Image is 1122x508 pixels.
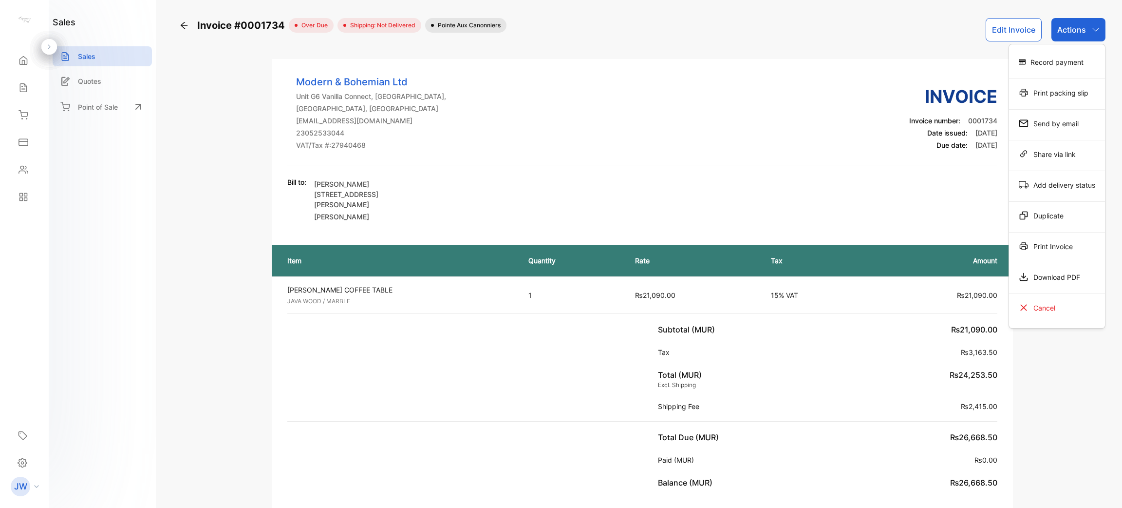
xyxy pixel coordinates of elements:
[53,71,152,91] a: Quotes
[528,290,615,300] p: 1
[296,91,446,101] p: Unit G6 Vanilla Connect, [GEOGRAPHIC_DATA],
[658,477,716,488] p: Balance (MUR)
[528,255,615,266] p: Quantity
[658,431,723,443] p: Total Due (MUR)
[986,18,1042,41] button: Edit Invoice
[1009,298,1105,317] div: Cancel
[53,96,152,117] a: Point of Sale
[78,102,118,112] p: Point of Sale
[1009,144,1105,164] div: Share via link
[1009,83,1105,102] div: Print packing slip
[346,21,415,30] span: Shipping: Not Delivered
[1051,18,1105,41] button: Actions
[287,255,509,266] p: Item
[1009,175,1105,195] div: Add delivery status
[658,347,673,357] p: Tax
[296,75,446,89] p: Modern & Bohemian Ltd
[951,325,997,334] span: ₨21,090.00
[314,179,426,210] p: [PERSON_NAME][STREET_ADDRESS][PERSON_NAME]
[950,370,997,380] span: ₨24,253.50
[197,18,289,33] span: Invoice #0001734
[957,291,997,299] span: ₨21,090.00
[298,21,328,30] span: over due
[878,255,997,266] p: Amount
[78,51,95,61] p: Sales
[287,177,306,187] p: Bill to:
[658,455,698,465] p: Paid (MUR)
[1057,24,1086,36] p: Actions
[968,117,997,125] span: 0001734
[296,116,446,126] p: [EMAIL_ADDRESS][DOMAIN_NAME]
[53,16,75,29] h1: sales
[314,212,426,222] p: [PERSON_NAME]
[1009,114,1105,133] div: Send by email
[296,103,446,114] p: [GEOGRAPHIC_DATA], [GEOGRAPHIC_DATA]
[658,324,719,335] p: Subtotal (MUR)
[287,297,511,306] p: JAVA WOOD / MARBLE
[658,369,702,381] p: Total (MUR)
[909,83,997,110] h3: Invoice
[927,129,968,137] span: Date issued:
[961,348,997,356] span: ₨3,163.50
[1009,267,1105,287] div: Download PDF
[771,255,858,266] p: Tax
[975,141,997,149] span: [DATE]
[658,401,703,411] p: Shipping Fee
[961,402,997,410] span: ₨2,415.00
[658,381,702,390] p: Excl. Shipping
[1009,206,1105,225] div: Duplicate
[296,140,446,150] p: VAT/Tax #: 27940468
[950,478,997,488] span: ₨26,668.50
[635,255,752,266] p: Rate
[78,76,101,86] p: Quotes
[1081,467,1122,508] iframe: LiveChat chat widget
[14,480,27,493] p: JW
[909,117,960,125] span: Invoice number:
[950,432,997,442] span: ₨26,668.50
[1009,236,1105,256] div: Print Invoice
[434,21,501,30] span: Pointe aux Canonniers
[296,128,446,138] p: 23052533044
[771,290,858,300] p: 15% VAT
[53,46,152,66] a: Sales
[974,456,997,464] span: ₨0.00
[975,129,997,137] span: [DATE]
[1009,52,1105,72] div: Record payment
[287,285,511,295] p: [PERSON_NAME] COFFEE TABLE
[936,141,968,149] span: Due date:
[17,13,32,27] img: logo
[635,291,675,299] span: ₨21,090.00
